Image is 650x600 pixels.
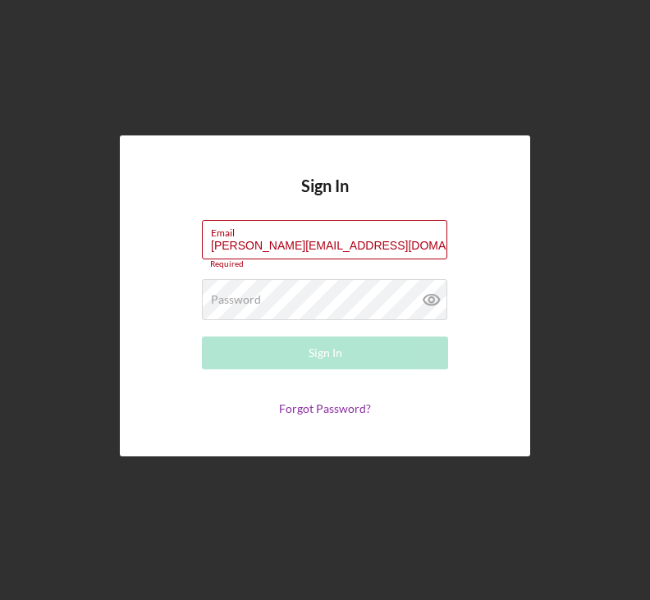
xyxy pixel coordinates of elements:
h4: Sign In [301,176,349,220]
a: Forgot Password? [279,401,371,415]
div: Required [202,259,448,269]
button: Sign In [202,337,448,369]
div: Sign In [309,337,342,369]
label: Password [211,293,261,306]
label: Email [211,221,447,239]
